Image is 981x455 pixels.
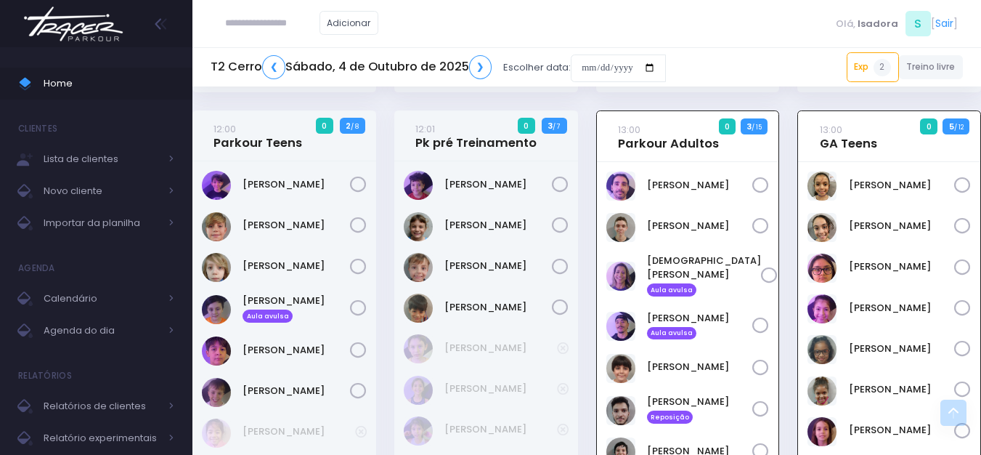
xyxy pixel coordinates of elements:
[647,219,753,233] a: [PERSON_NAME]
[807,335,837,364] img: Livia Crespo de Oliveira Gama Paulino
[44,397,160,416] span: Relatórios de clientes
[444,382,557,396] a: [PERSON_NAME]
[404,294,433,323] img: Ravi Farbelow
[404,171,433,200] img: Benjamin lima Ferrarez
[213,122,236,136] small: 12:00
[444,300,552,315] a: [PERSON_NAME]
[444,218,552,233] a: [PERSON_NAME]
[606,213,635,242] img: Artur de Carvalho Lunardini
[647,178,753,193] a: [PERSON_NAME]
[807,254,837,283] img: Isabella Baier Nozaki
[647,311,753,340] a: [PERSON_NAME] Aula avulsa
[211,51,666,84] div: Escolher data:
[18,254,55,283] h4: Agenda
[444,177,552,192] a: [PERSON_NAME]
[752,123,762,132] small: / 15
[518,118,535,134] span: 0
[647,360,753,374] a: [PERSON_NAME]
[202,378,231,407] img: Thomas Luca Pearson de Faro
[820,122,877,151] a: 13:00GA Teens
[404,212,433,241] img: Leticia de Camargo Herzog
[444,259,552,273] a: [PERSON_NAME]
[44,321,160,340] span: Agenda do dia
[935,16,953,31] a: Sair
[807,213,837,242] img: Bárbara Vieira Costa de Souza
[444,422,557,437] a: [PERSON_NAME]
[905,11,931,36] span: S
[44,182,160,201] span: Novo cliente
[18,361,72,390] h4: Relatórios
[316,118,333,134] span: 0
[606,396,635,425] img: Ian Magalhães
[849,423,955,438] a: [PERSON_NAME]
[874,59,891,76] span: 2
[346,120,351,132] strong: 2
[213,121,302,150] a: 12:00Parkour Teens
[553,122,561,131] small: / 7
[820,123,842,137] small: 13:00
[949,121,954,132] strong: 5
[202,253,231,282] img: Lucca Henning
[647,254,761,297] a: [DEMOGRAPHIC_DATA][PERSON_NAME] Aula avulsa
[44,429,160,448] span: Relatório experimentais
[920,118,937,134] span: 0
[351,122,359,131] small: / 8
[404,416,433,446] img: Nina Mascarenhas Lopes
[807,294,837,323] img: Iza Maria Sene Lima
[243,218,350,233] a: [PERSON_NAME]
[44,74,174,93] span: Home
[202,337,231,366] img: Rafael Rodrigo Almeida da Cilva
[899,55,964,79] a: Treino livre
[606,262,635,291] img: Cristiane Rosa da Silva
[18,114,57,143] h4: Clientes
[404,253,433,282] img: Otto Kuckartz
[44,214,160,233] span: Importar da planilha
[262,55,285,79] a: ❮
[647,283,697,297] span: Aula avulsa
[243,177,350,192] a: [PERSON_NAME]
[202,419,231,448] img: Aya Murai
[444,341,557,355] a: [PERSON_NAME]
[836,17,855,31] span: Olá,
[243,294,350,323] a: [PERSON_NAME] Aula avulsa
[243,259,350,273] a: [PERSON_NAME]
[849,301,955,315] a: [PERSON_NAME]
[243,424,355,439] a: [PERSON_NAME]
[847,52,899,81] a: Exp2
[830,7,963,40] div: [ ]
[618,123,640,137] small: 13:00
[606,172,635,201] img: Arnaldo Barbosa Pinto
[404,376,433,405] img: Luisa Mascarenhas Lopes
[849,259,955,274] a: [PERSON_NAME]
[404,334,433,363] img: Bento Mascarenhas Lopes
[469,55,492,79] a: ❯
[415,122,435,136] small: 12:01
[319,11,379,35] a: Adicionar
[849,342,955,356] a: [PERSON_NAME]
[44,150,160,169] span: Lista de clientes
[606,354,635,383] img: Henrique Villas Boas
[211,55,492,79] h5: T2 Cerro Sábado, 4 de Outubro de 2025
[849,219,955,233] a: [PERSON_NAME]
[719,118,736,134] span: 0
[415,121,537,150] a: 12:01Pk pré Treinamento
[44,289,160,308] span: Calendário
[647,327,697,340] span: Aula avulsa
[849,382,955,397] a: [PERSON_NAME]
[849,178,955,193] a: [PERSON_NAME]
[202,171,231,200] img: Henrique Hasegawa Bittar
[243,310,293,323] span: Aula avulsa
[548,120,553,132] strong: 3
[858,17,898,31] span: Isadora
[746,121,752,132] strong: 3
[202,295,231,324] img: Pedro Petry Hasegawa
[647,395,753,424] a: [PERSON_NAME] Reposição
[647,411,693,424] span: Reposição
[243,384,350,398] a: [PERSON_NAME]
[807,377,837,406] img: Mariah Matos Santos
[807,172,837,201] img: Beatriz Vieira Costa de Souza
[202,212,231,241] img: Luc Kuckartz
[243,343,350,358] a: [PERSON_NAME]
[954,123,964,132] small: / 12
[807,417,837,446] img: Teodora Guardia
